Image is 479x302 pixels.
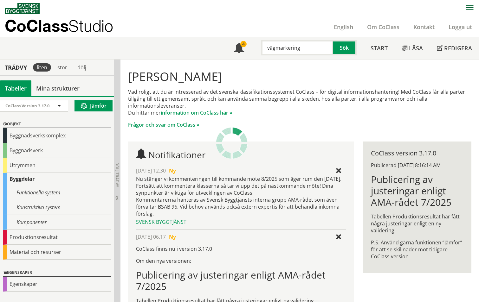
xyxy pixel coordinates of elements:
[136,175,346,217] div: Nu stänger vi kommenteringen till kommande möte 8/2025 som äger rum den [DATE]. Fortsätt att komm...
[442,23,479,31] a: Logga ut
[128,121,199,128] a: Frågor och svar om CoClass »
[3,158,111,173] div: Utrymmen
[371,162,463,169] div: Publicerad [DATE] 8:16:14 AM
[406,23,442,31] a: Kontakt
[148,149,205,161] span: Notifikationer
[3,277,111,292] div: Egenskaper
[3,121,111,128] div: Objekt
[128,69,472,83] h1: [PERSON_NAME]
[136,218,346,225] div: Svensk Byggtjänst
[169,233,176,240] span: Ny
[5,17,127,37] a: CoClassStudio
[5,22,113,29] p: CoClass
[364,37,395,59] a: Start
[3,200,111,215] div: Konstruktiva system
[3,215,111,230] div: Komponenter
[360,23,406,31] a: Om CoClass
[114,162,120,187] span: Dölj trädvy
[3,185,111,200] div: Funktionella system
[227,37,251,59] a: 4
[5,3,40,14] img: Svensk Byggtjänst
[3,269,111,277] div: Egenskaper
[3,230,111,245] div: Produktionsresultat
[161,109,232,116] a: information om CoClass här »
[371,44,388,52] span: Start
[128,88,472,116] p: Vad roligt att du är intresserad av det svenska klassifikationssystemet CoClass – för digital inf...
[31,80,84,96] a: Mina strukturer
[136,233,166,240] span: [DATE] 06.17
[136,245,346,252] p: CoClass finns nu i version 3.17.0
[5,103,49,109] span: CoClass Version 3.17.0
[136,257,346,264] p: Om den nya versionen:
[136,167,166,174] span: [DATE] 12.30
[216,127,248,159] img: Laddar
[333,40,357,55] button: Sök
[261,40,333,55] input: Sök
[1,64,30,71] div: Trädvy
[33,63,51,72] div: liten
[74,100,113,111] button: Jämför
[68,16,113,35] span: Studio
[169,167,176,174] span: Ny
[3,245,111,260] div: Material och resurser
[371,150,463,157] div: CoClass version 3.17.0
[371,239,463,260] p: P.S. Använd gärna funktionen ”Jämför” för att se skillnader mot tidigare CoClass version.
[74,63,90,72] div: dölj
[371,174,463,208] h1: Publicering av justeringar enligt AMA-rådet 7/2025
[234,44,244,54] span: Notifikationer
[3,143,111,158] div: Byggnadsverk
[371,213,463,234] p: Tabellen Produktionsresultat har fått några justeringar enligt en ny validering.
[3,173,111,185] div: Byggdelar
[240,41,247,47] div: 4
[54,63,71,72] div: stor
[327,23,360,31] a: English
[395,37,430,59] a: Läsa
[409,44,423,52] span: Läsa
[3,128,111,143] div: Byggnadsverkskomplex
[444,44,472,52] span: Redigera
[430,37,479,59] a: Redigera
[136,269,346,292] h1: Publicering av justeringar enligt AMA-rådet 7/2025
